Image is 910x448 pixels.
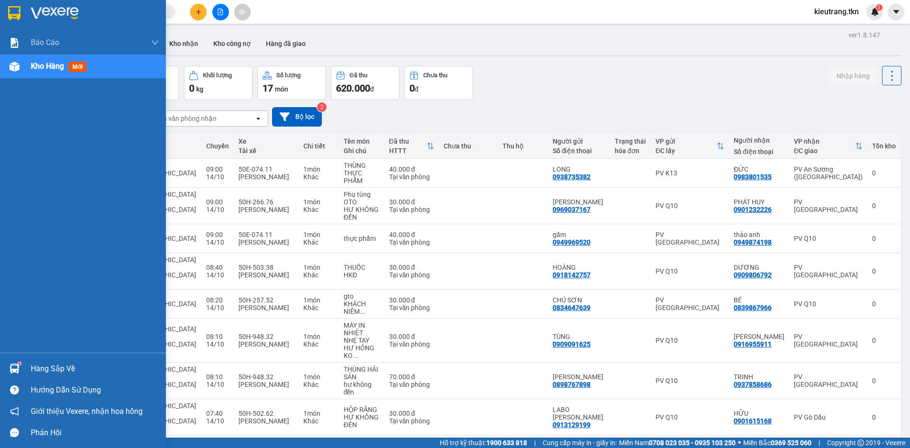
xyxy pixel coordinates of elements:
[257,66,326,100] button: Số lượng17món
[655,147,717,155] div: ĐC lấy
[794,333,863,348] div: PV [GEOGRAPHIC_DATA]
[794,264,863,279] div: PV [GEOGRAPHIC_DATA]
[389,198,434,206] div: 30.000 đ
[553,296,605,304] div: CHÚ SƠN
[18,362,21,365] sup: 1
[344,321,380,337] div: MÁY IN NHIỆT
[303,296,334,304] div: 1 món
[423,72,447,79] div: Chưa thu
[734,238,772,246] div: 0949874198
[553,373,605,381] div: kim anh
[743,438,811,448] span: Miền Bắc
[872,202,896,210] div: 0
[353,352,358,359] span: ...
[734,271,772,279] div: 0909806792
[734,381,772,388] div: 0937858686
[734,417,772,425] div: 0901615168
[794,413,863,421] div: PV Gò Dầu
[206,206,229,213] div: 14/10
[10,428,19,437] span: message
[360,308,365,315] span: ...
[344,381,380,396] div: hư không đền
[238,271,294,279] div: [PERSON_NAME]
[409,82,415,94] span: 0
[734,148,784,155] div: Số điện thoại
[389,340,434,348] div: Tại văn phòng
[189,82,194,94] span: 0
[819,438,820,448] span: |
[303,238,334,246] div: Khác
[196,85,203,93] span: kg
[389,271,434,279] div: Tại văn phòng
[389,296,434,304] div: 30.000 đ
[794,137,855,145] div: VP nhận
[848,30,880,40] div: ver 1.8.147
[10,407,19,416] span: notification
[344,366,380,381] div: THÙNG HẢI SẢN
[619,438,736,448] span: Miền Nam
[344,406,380,413] div: HỘP RĂNG
[69,62,86,72] span: mới
[415,85,419,93] span: đ
[31,362,159,376] div: Hàng sắp về
[389,417,434,425] div: Tại văn phòng
[303,142,334,150] div: Chi tiết
[872,337,896,344] div: 0
[734,231,784,238] div: thảo anh
[553,198,605,206] div: QUANG HƯNG
[370,85,374,93] span: đ
[303,373,334,381] div: 1 món
[31,426,159,440] div: Phản hồi
[238,410,294,417] div: 50H-502.62
[734,340,772,348] div: 0916955911
[206,304,229,311] div: 14/10
[553,304,591,311] div: 0834647639
[238,231,294,238] div: 50E-074.11
[9,62,19,72] img: warehouse-icon
[389,264,434,271] div: 30.000 đ
[238,381,294,388] div: [PERSON_NAME]
[344,271,380,279] div: HKĐ
[238,373,294,381] div: 50H-948.32
[892,8,901,16] span: caret-down
[203,72,232,79] div: Khối lượng
[794,300,863,308] div: PV Q10
[303,381,334,388] div: Khác
[734,410,784,417] div: HỮU
[344,264,380,271] div: THUỐC
[217,9,224,15] span: file-add
[8,6,20,20] img: logo-vxr
[543,438,617,448] span: Cung cấp máy in - giấy in:
[734,198,784,206] div: PHÁT HUY
[734,296,784,304] div: BÉ
[615,137,646,145] div: Trạng thái
[651,134,729,159] th: Toggle SortBy
[384,134,439,159] th: Toggle SortBy
[734,137,784,144] div: Người nhận
[486,439,527,447] strong: 1900 633 818
[794,147,855,155] div: ĐC giao
[872,300,896,308] div: 0
[389,137,427,145] div: Đã thu
[655,296,724,311] div: PV [GEOGRAPHIC_DATA]
[206,373,229,381] div: 08:10
[738,441,741,445] span: ⚪️
[9,38,19,48] img: solution-icon
[553,264,605,271] div: HOÀNG
[206,340,229,348] div: 14/10
[303,173,334,181] div: Khác
[238,264,294,271] div: 50H-503.38
[389,147,427,155] div: HTTT
[872,235,896,242] div: 0
[734,206,772,213] div: 0901232226
[239,9,246,15] span: aim
[655,413,724,421] div: PV Q10
[151,39,159,46] span: down
[344,413,380,429] div: HƯ KHÔNG ĐỀN
[872,377,896,384] div: 0
[206,238,229,246] div: 14/10
[734,165,784,173] div: ĐỨC
[807,6,866,18] span: kieutrang.tkn
[872,267,896,275] div: 0
[31,37,59,48] span: Báo cáo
